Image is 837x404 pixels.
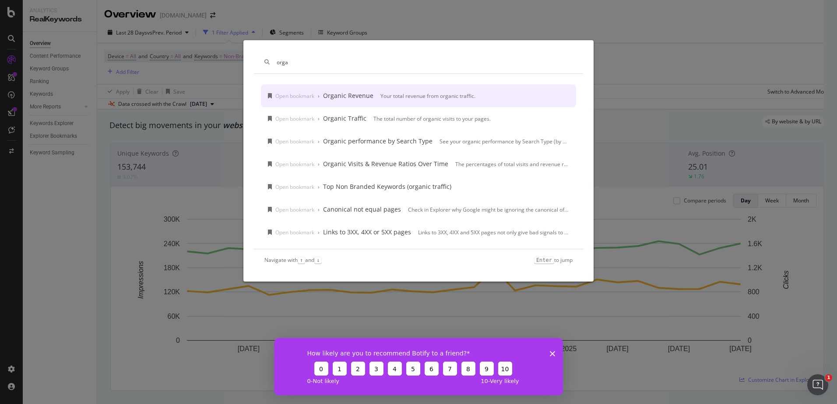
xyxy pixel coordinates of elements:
span: 1 [825,374,832,381]
div: The total number of organic visits to your pages. [373,115,491,122]
div: Organic Revenue [323,91,373,100]
div: Top Non Branded Keywords (organic traffic) [323,182,451,191]
div: Open bookmark [275,160,314,168]
div: Organic Traffic [323,114,366,123]
input: Type a command or search… [277,59,573,66]
div: › [318,138,320,145]
div: See your organic performance by Search Type (by URL data) [440,138,569,145]
kbd: ↑ [298,257,305,264]
div: The percentages of total visits and revenue represented by organic search. [455,160,569,168]
div: › [318,115,320,122]
div: Open bookmark [275,115,314,122]
div: Open bookmark [275,92,314,100]
div: Canonical not equal pages [323,205,401,214]
div: Navigate with and [264,256,322,264]
div: › [318,92,320,100]
div: Open bookmark [275,138,314,145]
div: Organic Visits & Revenue Ratios Over Time [323,160,448,168]
div: › [318,229,320,236]
div: › [318,160,320,168]
div: to jump [534,256,573,264]
iframe: Survey from Botify [274,338,563,395]
div: Your total revenue from organic traffic. [380,92,475,100]
kbd: ↓ [314,257,322,264]
div: modal [243,40,594,281]
div: Check in Explorer why Google might be ignoring the canonical of these URLs. Canonicalized pages r... [408,206,569,213]
div: › [318,206,320,213]
div: Links to 3XX, 4XX or 5XX pages [323,228,411,237]
div: Open bookmark [275,229,314,236]
div: Organic performance by Search Type [323,137,433,146]
div: Open bookmark [275,183,314,191]
div: Links to 3XX, 4XX and 5XX pages not only give bad signals to search engine but also create a bad ... [418,229,569,236]
div: › [318,183,320,191]
div: Open bookmark [275,206,314,213]
iframe: Intercom live chat [807,374,828,395]
kbd: Enter [534,257,554,264]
